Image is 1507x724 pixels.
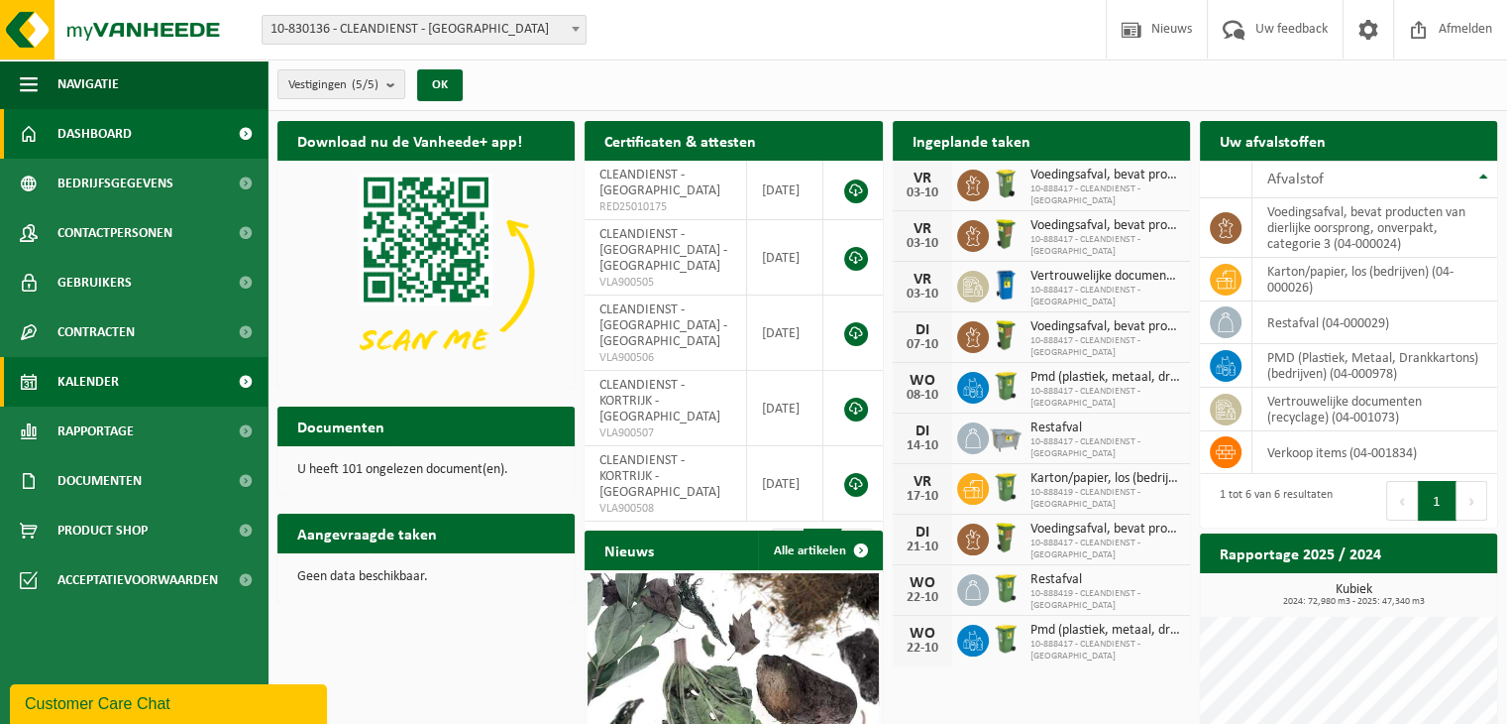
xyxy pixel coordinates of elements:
[277,161,575,384] img: Download de VHEPlus App
[297,570,555,584] p: Geen data beschikbaar.
[1030,436,1180,460] span: 10-888417 - CLEANDIENST - [GEOGRAPHIC_DATA]
[1030,538,1180,561] span: 10-888417 - CLEANDIENST - [GEOGRAPHIC_DATA]
[903,272,942,288] div: VR
[1030,471,1180,487] span: Karton/papier, los (bedrijven)
[903,591,942,605] div: 22-10
[1030,623,1180,639] span: Pmd (plastiek, metaal, drankkartons) (bedrijven)
[747,371,823,446] td: [DATE]
[57,60,119,109] span: Navigatie
[903,525,942,541] div: DI
[585,531,674,569] h2: Nieuws
[599,227,727,274] span: CLEANDIENST - [GEOGRAPHIC_DATA] - [GEOGRAPHIC_DATA]
[1030,386,1180,410] span: 10-888417 - CLEANDIENST - [GEOGRAPHIC_DATA]
[903,237,942,251] div: 03-10
[263,16,586,44] span: 10-830136 - CLEANDIENST - BRUGGE
[1252,431,1497,474] td: verkoop items (04-001834)
[277,69,405,99] button: Vestigingen(5/5)
[599,199,731,215] span: RED25010175
[903,541,942,554] div: 21-10
[10,680,331,724] iframe: chat widget
[1030,234,1180,258] span: 10-888417 - CLEANDIENST - [GEOGRAPHIC_DATA]
[277,121,542,160] h2: Download nu de Vanheede+ app!
[57,258,132,307] span: Gebruikers
[1252,388,1497,431] td: vertrouwelijke documenten (recyclage) (04-001073)
[277,407,404,445] h2: Documenten
[1456,481,1487,521] button: Next
[57,159,173,208] span: Bedrijfsgegevens
[1200,534,1401,572] h2: Rapportage 2025 / 2024
[1030,218,1180,234] span: Voedingsafval, bevat producten van dierlijke oorsprong, onverpakt, categorie 3
[903,322,942,338] div: DI
[1030,285,1180,308] span: 10-888417 - CLEANDIENST - [GEOGRAPHIC_DATA]
[1030,639,1180,663] span: 10-888417 - CLEANDIENST - [GEOGRAPHIC_DATA]
[747,220,823,296] td: [DATE]
[989,217,1023,251] img: WB-0060-HPE-GN-50
[903,474,942,490] div: VR
[57,456,142,506] span: Documenten
[297,463,555,477] p: U heeft 101 ongelezen document(en).
[1386,481,1418,521] button: Previous
[599,378,720,424] span: CLEANDIENST - KORTRIJK - [GEOGRAPHIC_DATA]
[989,268,1023,302] img: WB-0240-HPE-BE-09
[903,626,942,642] div: WO
[599,453,720,500] span: CLEANDIENST - KORTRIJK - [GEOGRAPHIC_DATA]
[989,167,1023,200] img: WB-0140-HPE-GN-50
[262,15,587,45] span: 10-830136 - CLEANDIENST - BRUGGE
[1267,172,1324,187] span: Afvalstof
[1252,258,1497,302] td: karton/papier, los (bedrijven) (04-000026)
[747,446,823,522] td: [DATE]
[1252,344,1497,388] td: PMD (Plastiek, Metaal, Drankkartons) (bedrijven) (04-000978)
[989,521,1023,554] img: WB-0060-HPE-GN-50
[277,514,457,552] h2: Aangevraagde taken
[1252,302,1497,344] td: restafval (04-000029)
[57,307,135,357] span: Contracten
[1030,370,1180,386] span: Pmd (plastiek, metaal, drankkartons) (bedrijven)
[599,425,731,441] span: VLA900507
[1418,481,1456,521] button: 1
[1030,572,1180,588] span: Restafval
[1349,572,1495,612] a: Bekijk rapportage
[1030,168,1180,183] span: Voedingsafval, bevat producten van dierlijke oorsprong, onverpakt, categorie 3
[903,171,942,186] div: VR
[352,78,378,91] count: (5/5)
[989,470,1023,504] img: WB-0240-HPE-GN-50
[903,439,942,453] div: 14-10
[1030,183,1180,207] span: 10-888417 - CLEANDIENST - [GEOGRAPHIC_DATA]
[585,121,776,160] h2: Certificaten & attesten
[903,642,942,656] div: 22-10
[1030,269,1180,285] span: Vertrouwelijke documenten (recyclage)
[599,168,720,198] span: CLEANDIENST - [GEOGRAPHIC_DATA]
[903,490,942,504] div: 17-10
[758,531,881,570] a: Alle artikelen
[893,121,1050,160] h2: Ingeplande taken
[417,69,463,101] button: OK
[57,407,134,456] span: Rapportage
[57,208,172,258] span: Contactpersonen
[903,288,942,302] div: 03-10
[1210,583,1497,607] h3: Kubiek
[288,70,378,100] span: Vestigingen
[1252,198,1497,258] td: voedingsafval, bevat producten van dierlijke oorsprong, onverpakt, categorie 3 (04-000024)
[1210,597,1497,607] span: 2024: 72,980 m3 - 2025: 47,340 m3
[903,338,942,352] div: 07-10
[903,186,942,200] div: 03-10
[903,423,942,439] div: DI
[1030,522,1180,538] span: Voedingsafval, bevat producten van dierlijke oorsprong, onverpakt, categorie 3
[903,373,942,389] div: WO
[989,622,1023,656] img: WB-0240-HPE-GN-50
[903,575,942,591] div: WO
[599,302,727,349] span: CLEANDIENST - [GEOGRAPHIC_DATA] - [GEOGRAPHIC_DATA]
[903,389,942,403] div: 08-10
[57,506,148,555] span: Product Shop
[989,571,1023,605] img: WB-0240-HPE-GN-50
[57,109,132,159] span: Dashboard
[1030,421,1180,436] span: Restafval
[989,318,1023,352] img: WB-0060-HPE-GN-50
[747,161,823,220] td: [DATE]
[1030,335,1180,359] span: 10-888417 - CLEANDIENST - [GEOGRAPHIC_DATA]
[599,275,731,291] span: VLA900505
[57,555,218,605] span: Acceptatievoorwaarden
[57,357,119,407] span: Kalender
[599,350,731,366] span: VLA900506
